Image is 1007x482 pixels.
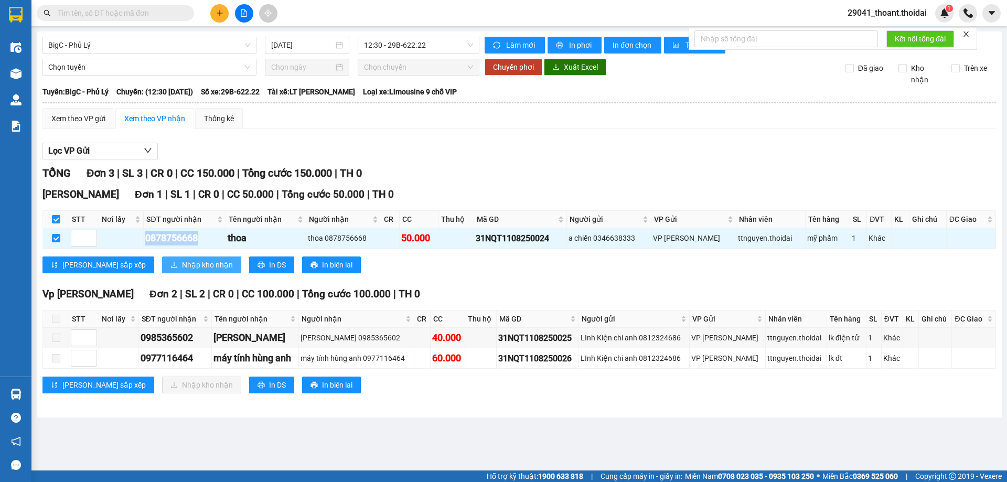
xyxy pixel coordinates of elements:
[569,232,649,244] div: a chiến 0346638333
[242,288,294,300] span: CC 100.000
[867,211,892,228] th: ĐVT
[102,313,128,325] span: Nơi lấy
[88,352,94,358] span: up
[10,389,22,400] img: warehouse-icon
[868,352,880,364] div: 1
[685,470,814,482] span: Miền Nam
[806,211,850,228] th: Tên hàng
[227,188,274,200] span: CC 50.000
[9,7,23,23] img: logo-vxr
[51,381,58,390] span: sort-ascending
[44,9,51,17] span: search
[564,61,598,73] span: Xuất Excel
[48,37,250,53] span: BigC - Phủ Lý
[10,94,22,105] img: warehouse-icon
[175,167,178,179] span: |
[258,261,265,270] span: printer
[301,332,412,344] div: [PERSON_NAME] 0985365602
[58,7,181,19] input: Tìm tên, số ĐT hoặc mã đơn
[718,472,814,480] strong: 0708 023 035 - 0935 103 250
[839,6,935,19] span: 29041_thoant.thoidai
[215,313,288,325] span: Tên người nhận
[868,332,880,344] div: 1
[42,288,134,300] span: Vp [PERSON_NAME]
[145,231,224,245] div: 0878756668
[962,30,970,38] span: close
[116,86,193,98] span: Chuyến: (12:30 [DATE])
[906,470,907,482] span: |
[438,211,474,228] th: Thu hộ
[485,37,545,53] button: syncLàm mới
[88,331,94,338] span: up
[213,351,297,366] div: máy tính hùng anh
[42,377,154,393] button: sort-ascending[PERSON_NAME] sắp xếp
[144,146,152,155] span: down
[552,63,560,72] span: download
[431,310,465,328] th: CC
[297,288,299,300] span: |
[69,310,99,328] th: STT
[736,211,806,228] th: Nhân viên
[226,228,306,249] td: thoa
[88,359,94,366] span: down
[498,331,577,345] div: 31NQT1108250025
[229,213,295,225] span: Tên người nhận
[544,59,606,76] button: downloadXuất Excel
[139,328,212,348] td: 0985365602
[613,39,653,51] span: In đơn chọn
[51,261,58,270] span: sort-ascending
[271,39,334,51] input: 11/08/2025
[581,352,688,364] div: LInh Kiện chi anh 0812324686
[149,288,177,300] span: Đơn 2
[827,310,866,328] th: Tên hàng
[866,310,882,328] th: SL
[259,4,277,23] button: aim
[198,188,219,200] span: CR 0
[235,4,253,23] button: file-add
[88,232,94,238] span: up
[691,352,763,364] div: VP [PERSON_NAME]
[212,348,299,369] td: máy tính hùng anh
[485,59,542,76] button: Chuyển phơi
[10,68,22,79] img: warehouse-icon
[201,86,260,98] span: Số xe: 29B-622.22
[651,228,736,249] td: VP Nguyễn Quốc Trị
[493,41,502,50] span: sync
[556,41,565,50] span: printer
[367,188,370,200] span: |
[182,259,233,271] span: Nhập kho nhận
[465,310,497,328] th: Thu hộ
[569,39,593,51] span: In phơi
[42,167,71,179] span: TỔNG
[145,167,148,179] span: |
[269,379,286,391] span: In DS
[269,259,286,271] span: In DS
[85,358,97,366] span: Decrease Value
[654,213,725,225] span: VP Gửi
[817,474,820,478] span: ⚪️
[601,470,682,482] span: Cung cấp máy in - giấy in:
[949,473,956,480] span: copyright
[322,379,352,391] span: In biên lai
[829,332,864,344] div: lk điện tử
[766,310,828,328] th: Nhân viên
[10,42,22,53] img: warehouse-icon
[372,188,394,200] span: TH 0
[302,377,361,393] button: printerIn biên lai
[11,460,21,470] span: message
[102,213,133,225] span: Nơi lấy
[414,310,431,328] th: CR
[165,188,168,200] span: |
[88,239,94,245] span: down
[694,30,878,47] input: Nhập số tổng đài
[309,213,370,225] span: Người nhận
[249,377,294,393] button: printerIn DS
[690,348,765,369] td: VP Nguyễn Quốc Trị
[51,113,105,124] div: Xem theo VP gửi
[10,121,22,132] img: solution-icon
[276,188,279,200] span: |
[141,330,210,345] div: 0985365602
[249,256,294,273] button: printerIn DS
[85,330,97,338] span: Increase Value
[498,352,577,365] div: 31NQT1108250026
